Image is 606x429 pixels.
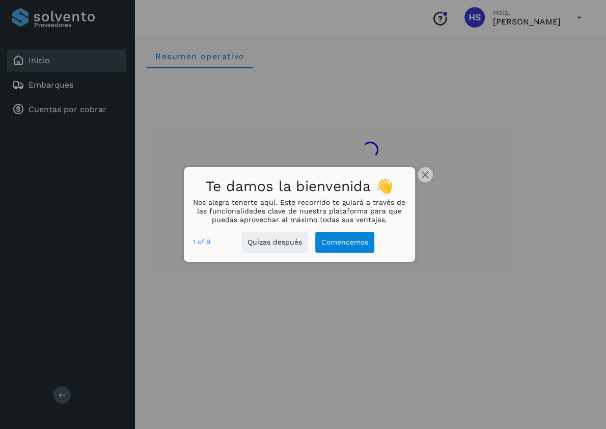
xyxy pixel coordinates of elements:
[184,167,415,262] div: Te damos la bienvenida 👋Nos alegra tenerte aquí. Este recorrido te guiará a través de las funcion...
[193,236,210,248] div: step 1 of 9
[418,167,433,182] button: close,
[241,232,308,253] button: Quizas después
[193,175,406,198] h1: Te damos la bienvenida 👋
[193,198,406,224] p: Nos alegra tenerte aquí. Este recorrido te guiará a través de las funcionalidades clave de nuestr...
[193,236,210,248] div: 1 of 9
[315,232,374,253] button: Comencemos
